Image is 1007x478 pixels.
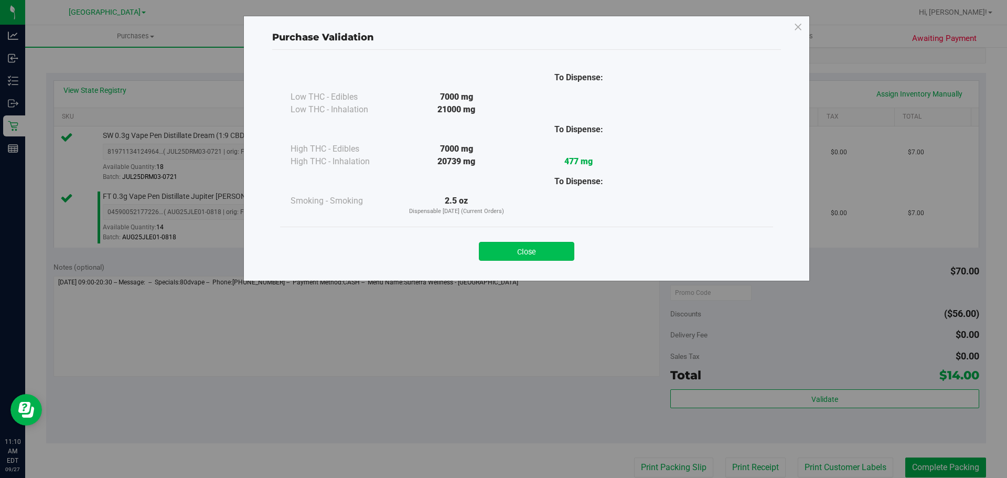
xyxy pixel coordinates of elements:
div: 21000 mg [395,103,518,116]
div: To Dispense: [518,71,640,84]
div: High THC - Inhalation [291,155,395,168]
div: 7000 mg [395,143,518,155]
div: Low THC - Inhalation [291,103,395,116]
iframe: Resource center [10,394,42,426]
div: 20739 mg [395,155,518,168]
div: 7000 mg [395,91,518,103]
span: Purchase Validation [272,31,374,43]
div: Low THC - Edibles [291,91,395,103]
button: Close [479,242,574,261]
div: 2.5 oz [395,195,518,216]
div: High THC - Edibles [291,143,395,155]
div: Smoking - Smoking [291,195,395,207]
div: To Dispense: [518,123,640,136]
p: Dispensable [DATE] (Current Orders) [395,207,518,216]
strong: 477 mg [564,156,593,166]
div: To Dispense: [518,175,640,188]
